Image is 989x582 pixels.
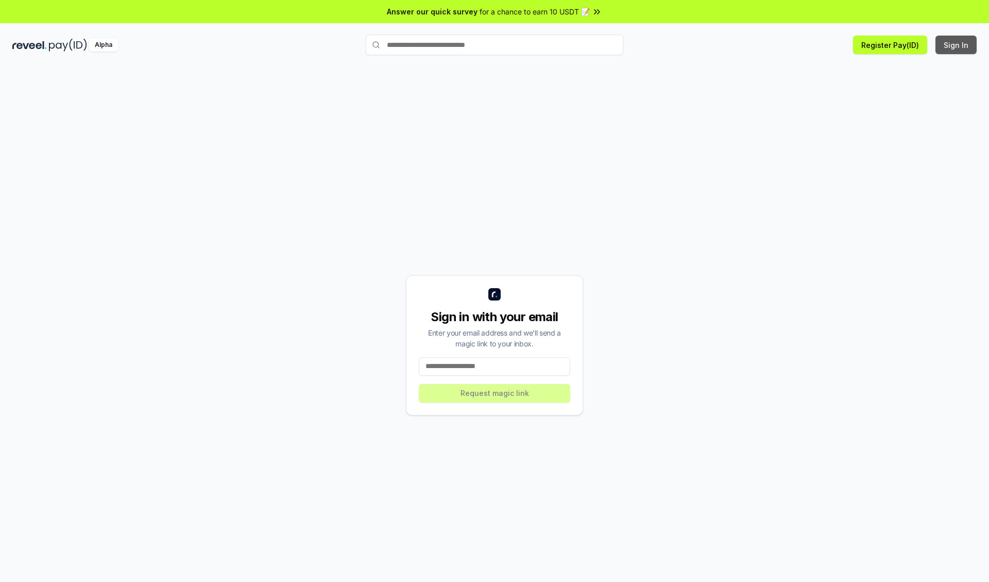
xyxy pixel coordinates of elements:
[89,39,118,52] div: Alpha
[935,36,977,54] button: Sign In
[419,309,570,325] div: Sign in with your email
[419,327,570,349] div: Enter your email address and we’ll send a magic link to your inbox.
[488,288,501,301] img: logo_small
[49,39,87,52] img: pay_id
[387,6,478,17] span: Answer our quick survey
[480,6,590,17] span: for a chance to earn 10 USDT 📝
[12,39,47,52] img: reveel_dark
[853,36,927,54] button: Register Pay(ID)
